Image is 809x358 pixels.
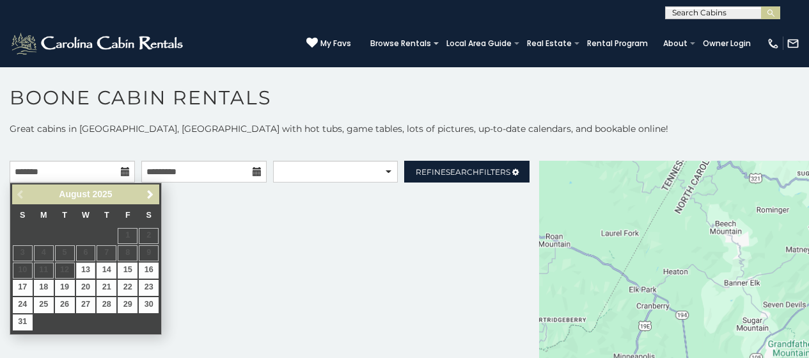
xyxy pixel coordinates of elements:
[62,211,67,220] span: Tuesday
[13,314,33,330] a: 31
[76,263,96,279] a: 13
[416,167,510,177] span: Refine Filters
[97,263,116,279] a: 14
[306,37,351,50] a: My Favs
[125,211,130,220] span: Friday
[139,297,159,313] a: 30
[34,297,54,313] a: 25
[446,167,479,177] span: Search
[10,31,187,56] img: White-1-2.png
[92,189,112,199] span: 2025
[55,297,75,313] a: 26
[787,37,799,50] img: mail-regular-white.png
[118,263,137,279] a: 15
[139,263,159,279] a: 16
[521,35,578,53] a: Real Estate
[13,280,33,296] a: 17
[581,35,654,53] a: Rental Program
[696,35,757,53] a: Owner Login
[440,35,518,53] a: Local Area Guide
[657,35,694,53] a: About
[97,280,116,296] a: 21
[364,35,437,53] a: Browse Rentals
[97,297,116,313] a: 28
[142,186,158,202] a: Next
[767,37,780,50] img: phone-regular-white.png
[104,211,109,220] span: Thursday
[40,211,47,220] span: Monday
[139,280,159,296] a: 23
[13,297,33,313] a: 24
[20,211,25,220] span: Sunday
[76,280,96,296] a: 20
[76,297,96,313] a: 27
[118,297,137,313] a: 29
[146,211,152,220] span: Saturday
[404,161,530,183] a: RefineSearchFilters
[118,280,137,296] a: 22
[82,211,90,220] span: Wednesday
[34,280,54,296] a: 18
[320,38,351,49] span: My Favs
[55,280,75,296] a: 19
[145,190,155,200] span: Next
[59,189,90,199] span: August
